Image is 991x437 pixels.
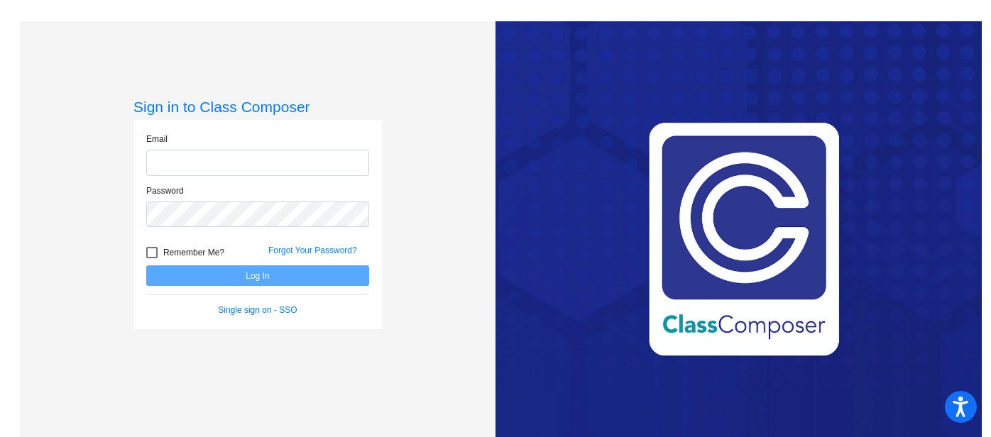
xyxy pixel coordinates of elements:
label: Password [146,184,184,197]
a: Forgot Your Password? [268,245,357,255]
span: Remember Me? [163,244,224,261]
a: Single sign on - SSO [218,305,297,315]
label: Email [146,133,168,145]
button: Log In [146,265,369,286]
h3: Sign in to Class Composer [133,98,382,116]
